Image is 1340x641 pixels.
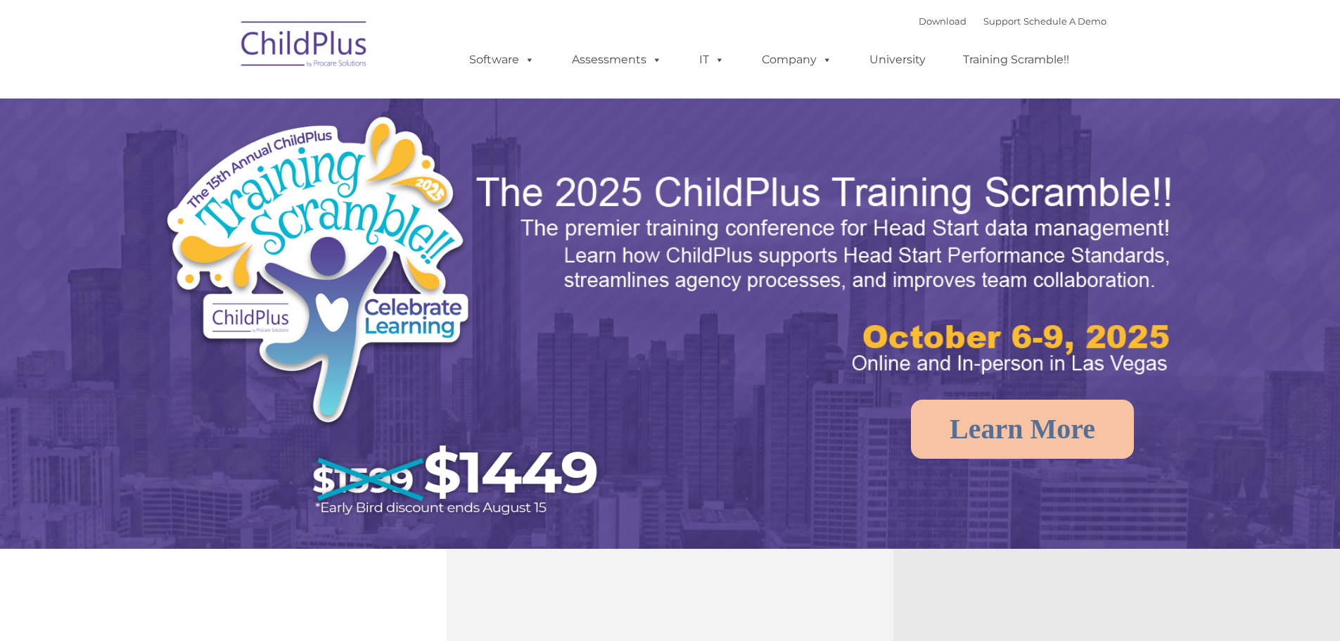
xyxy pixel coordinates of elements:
[911,400,1134,459] a: Learn More
[685,46,739,74] a: IT
[949,46,1083,74] a: Training Scramble!!
[748,46,846,74] a: Company
[919,15,966,27] a: Download
[919,15,1106,27] font: |
[983,15,1021,27] a: Support
[455,46,549,74] a: Software
[1023,15,1106,27] a: Schedule A Demo
[234,11,375,82] img: ChildPlus by Procare Solutions
[855,46,940,74] a: University
[558,46,676,74] a: Assessments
